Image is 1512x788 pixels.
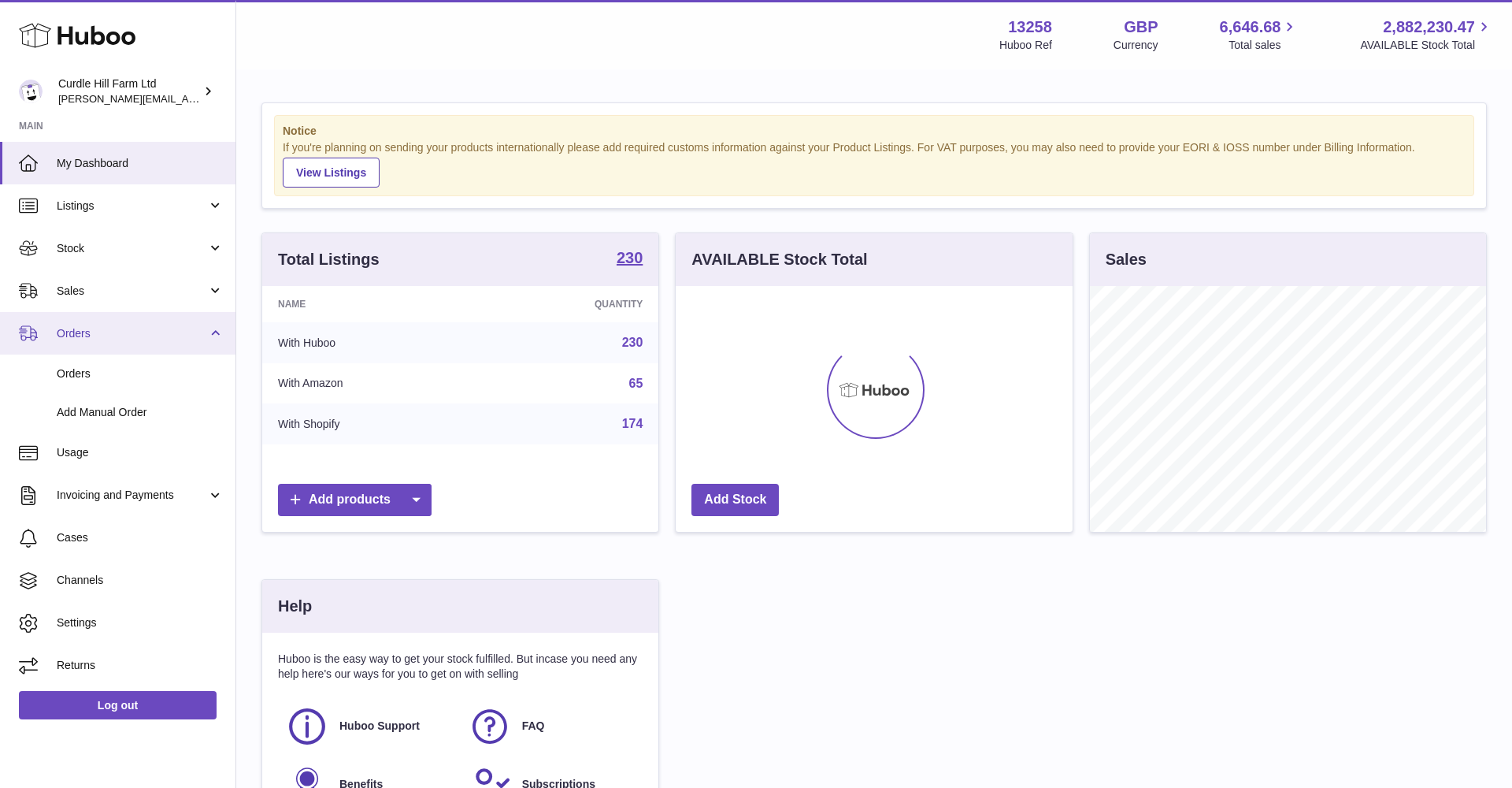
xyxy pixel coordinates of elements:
[1360,38,1493,53] span: AVAILABLE Stock Total
[622,417,643,430] a: 174
[278,652,643,682] p: Huboo is the easy way to get your stock fulfilled. But incase you need any help here's our ways f...
[262,286,479,322] th: Name
[278,484,432,516] a: Add products
[278,249,380,270] h3: Total Listings
[286,705,453,748] a: Huboo Support
[691,484,779,516] a: Add Stock
[617,250,643,269] a: 230
[283,158,380,188] a: View Listings
[57,326,207,341] span: Orders
[57,530,224,545] span: Cases
[339,719,420,734] span: Huboo Support
[262,403,479,444] td: With Shopify
[57,199,207,214] span: Listings
[57,156,224,171] span: My Dashboard
[1106,249,1147,270] h3: Sales
[479,286,658,322] th: Quantity
[617,250,643,266] strong: 230
[57,573,224,588] span: Channels
[1220,17,1299,53] a: 6,646.68 Total sales
[999,38,1052,53] div: Huboo Ref
[57,241,207,256] span: Stock
[283,140,1466,188] div: If you're planning on sending your products internationally please add required customs informati...
[691,249,867,270] h3: AVAILABLE Stock Total
[1383,17,1475,38] span: 2,882,230.47
[1008,17,1052,38] strong: 13258
[262,322,479,363] td: With Huboo
[1124,17,1158,38] strong: GBP
[1228,38,1299,53] span: Total sales
[1220,17,1281,38] span: 6,646.68
[19,80,43,103] img: miranda@diddlysquatfarmshop.com
[58,76,200,106] div: Curdle Hill Farm Ltd
[57,615,224,630] span: Settings
[57,658,224,673] span: Returns
[283,124,1466,139] strong: Notice
[522,719,545,734] span: FAQ
[1114,38,1158,53] div: Currency
[57,488,207,503] span: Invoicing and Payments
[19,691,217,719] a: Log out
[278,596,312,617] h3: Help
[469,705,636,748] a: FAQ
[622,336,643,349] a: 230
[58,92,316,105] span: [PERSON_NAME][EMAIL_ADDRESS][DOMAIN_NAME]
[1360,17,1493,53] a: 2,882,230.47 AVAILABLE Stock Total
[629,377,643,390] a: 65
[57,445,224,460] span: Usage
[57,366,224,381] span: Orders
[262,363,479,404] td: With Amazon
[57,284,207,299] span: Sales
[57,405,224,420] span: Add Manual Order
